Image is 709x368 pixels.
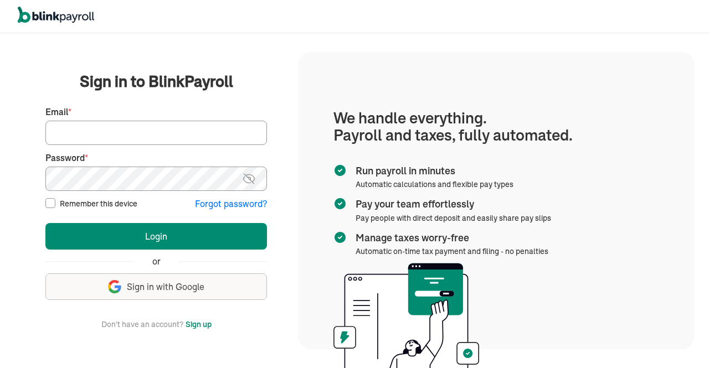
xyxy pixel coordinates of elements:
[45,106,267,118] label: Email
[127,281,204,293] span: Sign in with Google
[60,198,137,209] label: Remember this device
[108,280,121,293] img: google
[152,255,161,268] span: or
[356,164,509,178] span: Run payroll in minutes
[45,152,267,164] label: Password
[356,197,547,211] span: Pay your team effortlessly
[195,198,267,210] button: Forgot password?
[333,164,347,177] img: checkmark
[101,318,183,331] span: Don't have an account?
[18,7,94,23] img: logo
[45,121,267,145] input: Your email address
[356,231,544,245] span: Manage taxes worry-free
[45,223,267,250] button: Login
[186,318,212,331] button: Sign up
[45,273,267,300] button: Sign in with Google
[356,179,513,189] span: Automatic calculations and flexible pay types
[333,197,347,210] img: checkmark
[356,246,548,256] span: Automatic on-time tax payment and filing - no penalties
[80,70,233,92] span: Sign in to BlinkPayroll
[242,172,256,185] img: eye
[356,213,551,223] span: Pay people with direct deposit and easily share pay slips
[333,231,347,244] img: checkmark
[333,110,659,144] h1: We handle everything. Payroll and taxes, fully automated.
